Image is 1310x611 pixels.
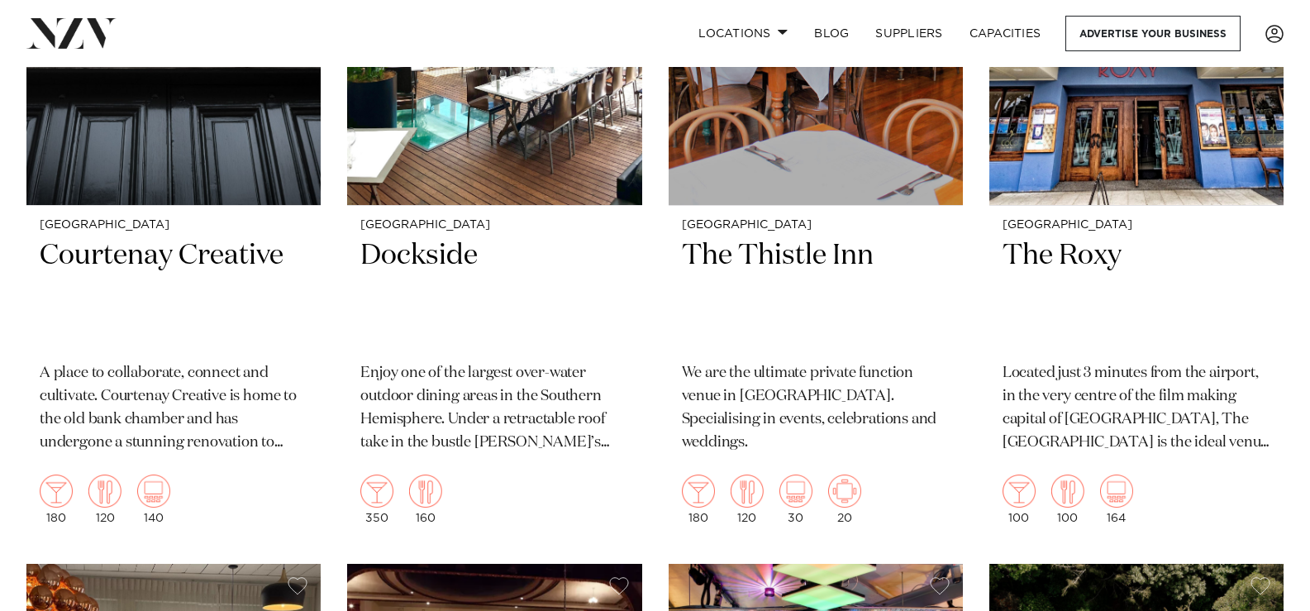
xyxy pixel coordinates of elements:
h2: The Roxy [1003,237,1270,349]
a: Locations [685,16,801,51]
p: Enjoy one of the largest over-water outdoor dining areas in the Southern Hemisphere. Under a retr... [360,362,628,455]
img: theatre.png [1100,475,1133,508]
div: 120 [731,475,764,524]
p: We are the ultimate private function venue in [GEOGRAPHIC_DATA]. Specialising in events, celebrat... [682,362,950,455]
div: 180 [40,475,73,524]
img: theatre.png [779,475,812,508]
a: SUPPLIERS [862,16,955,51]
small: [GEOGRAPHIC_DATA] [40,219,307,232]
div: 20 [828,475,861,524]
a: BLOG [801,16,862,51]
a: Capacities [956,16,1055,51]
img: dining.png [88,475,121,508]
div: 350 [360,475,393,524]
h2: The Thistle Inn [682,237,950,349]
small: [GEOGRAPHIC_DATA] [360,219,628,232]
small: [GEOGRAPHIC_DATA] [682,219,950,232]
div: 140 [137,475,170,524]
div: 120 [88,475,121,524]
img: cocktail.png [1003,475,1036,508]
div: 30 [779,475,812,524]
div: 164 [1100,475,1133,524]
img: cocktail.png [40,475,73,508]
a: Advertise your business [1065,16,1241,51]
img: cocktail.png [682,475,715,508]
div: 100 [1051,475,1084,524]
small: [GEOGRAPHIC_DATA] [1003,219,1270,232]
h2: Dockside [360,237,628,349]
img: dining.png [731,475,764,508]
img: cocktail.png [360,475,393,508]
div: 180 [682,475,715,524]
img: meeting.png [828,475,861,508]
p: A place to collaborate, connect and cultivate. Courtenay Creative is home to the old bank chamber... [40,362,307,455]
img: dining.png [409,475,442,508]
img: nzv-logo.png [26,18,117,48]
img: dining.png [1051,475,1084,508]
div: 160 [409,475,442,524]
p: Located just 3 minutes from the airport, in the very centre of the film making capital of [GEOGRA... [1003,362,1270,455]
img: theatre.png [137,475,170,508]
h2: Courtenay Creative [40,237,307,349]
div: 100 [1003,475,1036,524]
